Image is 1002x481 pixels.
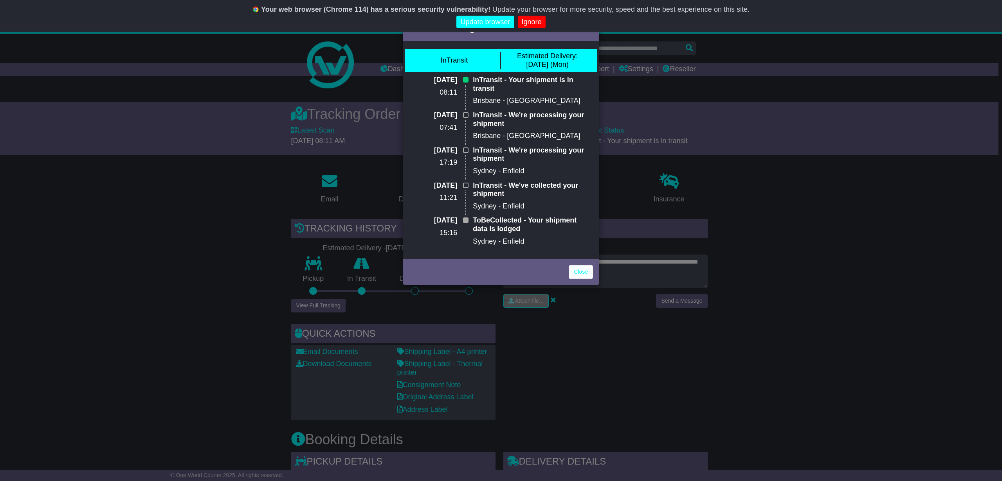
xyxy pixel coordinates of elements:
[409,181,457,190] p: [DATE]
[517,52,578,60] span: Estimated Delivery:
[409,146,457,155] p: [DATE]
[473,132,593,140] p: Brisbane - [GEOGRAPHIC_DATA]
[409,194,457,202] p: 11:21
[569,265,593,279] a: Close
[473,181,593,198] p: InTransit - We've collected your shipment
[473,167,593,176] p: Sydney - Enfield
[473,202,593,211] p: Sydney - Enfield
[473,111,593,128] p: InTransit - We're processing your shipment
[492,5,750,13] span: Update your browser for more security, speed and the best experience on this site.
[261,5,490,13] b: Your web browser (Chrome 114) has a serious security vulnerability!
[409,124,457,132] p: 07:41
[441,56,468,65] div: InTransit
[473,97,593,105] p: Brisbane - [GEOGRAPHIC_DATA]
[473,237,593,246] p: Sydney - Enfield
[456,16,514,29] a: Update browser
[518,16,546,29] a: Ignore
[409,111,457,120] p: [DATE]
[409,158,457,167] p: 17:19
[473,146,593,163] p: InTransit - We're processing your shipment
[409,216,457,225] p: [DATE]
[517,52,578,69] div: [DATE] (Mon)
[409,229,457,237] p: 15:16
[409,88,457,97] p: 08:11
[473,216,593,233] p: ToBeCollected - Your shipment data is lodged
[409,76,457,84] p: [DATE]
[473,76,593,93] p: InTransit - Your shipment is in transit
